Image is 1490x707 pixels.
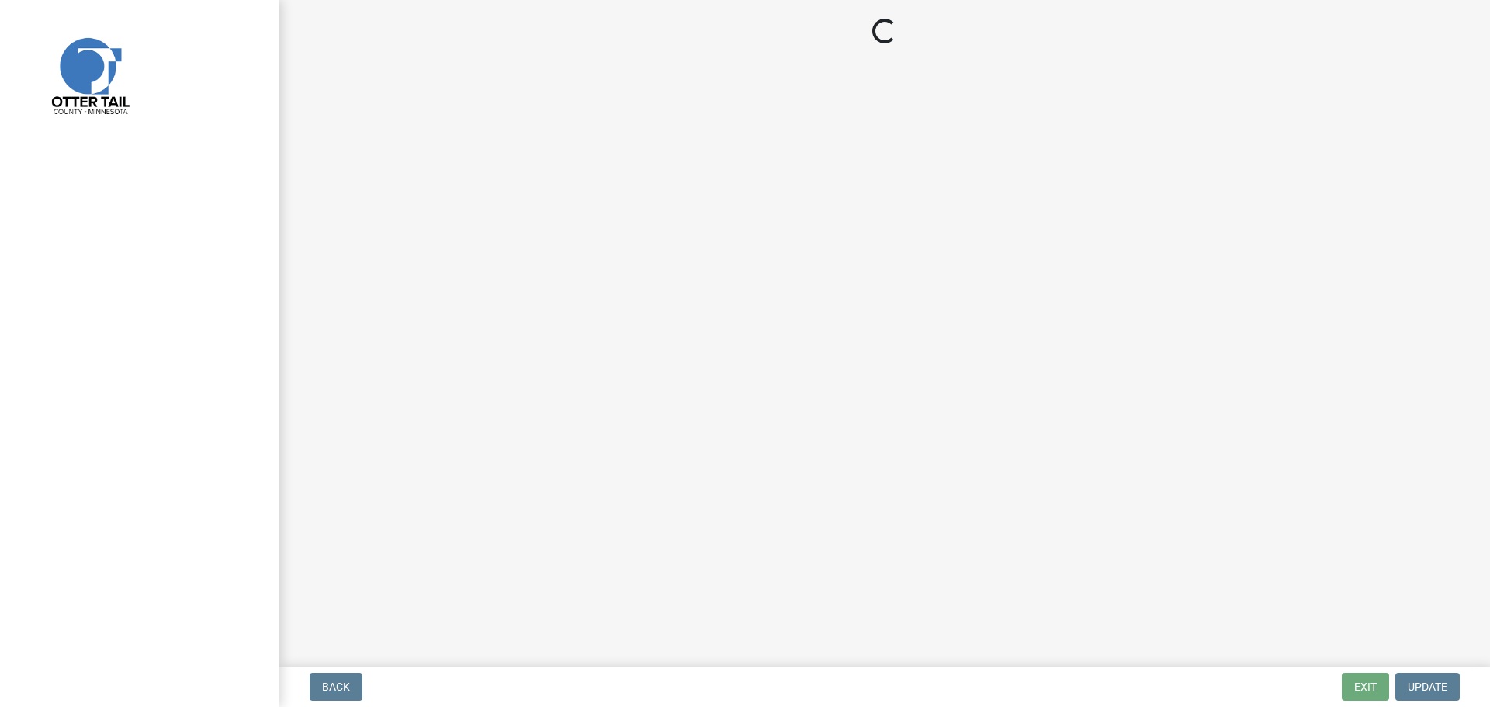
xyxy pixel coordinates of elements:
[1342,673,1389,701] button: Exit
[31,16,147,133] img: Otter Tail County, Minnesota
[1408,681,1447,693] span: Update
[1395,673,1460,701] button: Update
[310,673,362,701] button: Back
[322,681,350,693] span: Back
